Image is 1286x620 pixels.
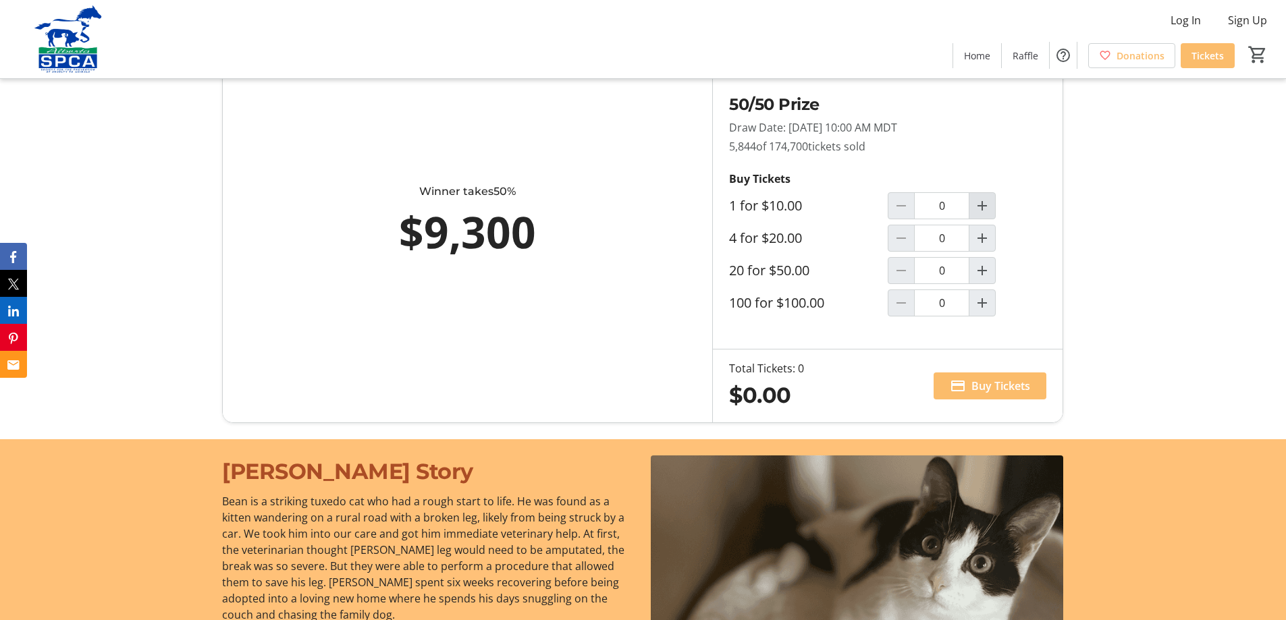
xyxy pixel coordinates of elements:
[729,92,1046,117] h2: 50/50 Prize
[729,360,804,376] div: Total Tickets: 0
[282,200,653,264] div: $9,300
[1228,12,1267,28] span: Sign Up
[969,225,995,251] button: Increment by one
[964,49,990,63] span: Home
[729,230,802,246] label: 4 for $20.00
[729,262,809,279] label: 20 for $50.00
[729,198,802,214] label: 1 for $10.00
[729,119,1046,136] p: Draw Date: [DATE] 10:00 AM MDT
[1117,49,1164,63] span: Donations
[282,184,653,200] div: Winner takes
[729,295,824,311] label: 100 for $100.00
[1050,42,1077,69] button: Help
[953,43,1001,68] a: Home
[1181,43,1235,68] a: Tickets
[1217,9,1278,31] button: Sign Up
[1245,43,1270,67] button: Cart
[1191,49,1224,63] span: Tickets
[8,5,128,73] img: Alberta SPCA's Logo
[729,171,791,186] strong: Buy Tickets
[1171,12,1201,28] span: Log In
[222,458,473,484] span: [PERSON_NAME] Story
[971,378,1030,394] span: Buy Tickets
[1160,9,1212,31] button: Log In
[729,379,804,412] div: $0.00
[934,372,1046,399] button: Buy Tickets
[969,290,995,316] button: Increment by one
[1013,49,1038,63] span: Raffle
[969,193,995,219] button: Increment by one
[969,258,995,283] button: Increment by one
[1002,43,1049,68] a: Raffle
[1088,43,1175,68] a: Donations
[756,139,808,154] span: of 174,700
[493,185,516,198] span: 50%
[729,138,1046,154] p: 5,844 tickets sold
